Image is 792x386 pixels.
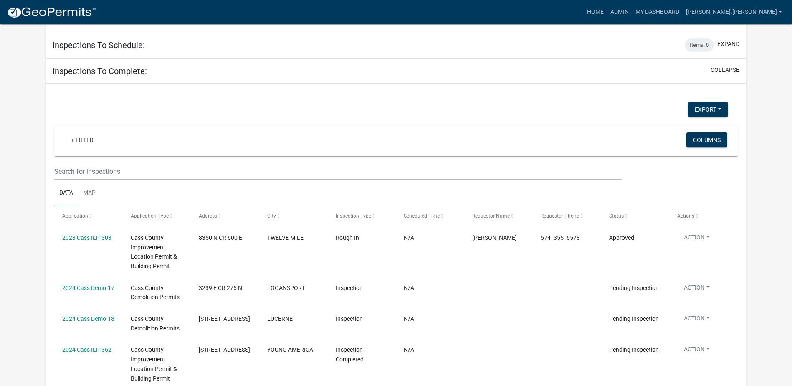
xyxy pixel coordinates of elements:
div: Items: 0 [685,38,714,52]
span: LOGANSPORT [267,284,305,291]
span: Inspection Type [336,213,371,219]
span: N/A [404,346,414,353]
span: Rough In [336,234,359,241]
button: Action [677,283,716,295]
span: Cass County Demolition Permits [131,315,180,332]
span: Address [199,213,217,219]
span: N/A [404,284,414,291]
span: Approved [609,234,634,241]
span: Inspection Completed [336,346,364,363]
h5: Inspections To Complete: [53,66,147,76]
span: Cass County Demolition Permits [131,284,180,301]
datatable-header-cell: Inspection Type [328,206,396,226]
a: [PERSON_NAME].[PERSON_NAME] [683,4,785,20]
span: Actions [677,213,694,219]
datatable-header-cell: Application Type [123,206,191,226]
span: Pending Inspection [609,346,659,353]
span: Requestor Phone [541,213,579,219]
span: Requestor Name [472,213,510,219]
span: YOUNG AMERICA [267,346,313,353]
button: Action [677,233,716,245]
input: Search for inspections [54,163,622,180]
a: 2024 Cass ILP-362 [62,346,111,353]
button: Export [688,102,728,117]
h5: Inspections To Schedule: [53,40,145,50]
button: Columns [686,132,727,147]
span: Application [62,213,88,219]
a: + Filter [64,132,100,147]
a: Data [54,180,78,207]
span: 574 -355- 6578 [541,234,580,241]
a: Map [78,180,101,207]
span: Scheduled Time [404,213,440,219]
span: City [267,213,276,219]
a: 2024 Cass Demo-17 [62,284,114,291]
span: Cass County Improvement Location Permit & Building Permit [131,346,177,381]
span: Inspection [336,284,363,291]
datatable-header-cell: Address [191,206,259,226]
span: Application Type [131,213,169,219]
span: Inspection [336,315,363,322]
span: Cass County Improvement Location Permit & Building Permit [131,234,177,269]
datatable-header-cell: Application [54,206,123,226]
a: Admin [607,4,632,20]
datatable-header-cell: Requestor Phone [533,206,601,226]
span: Ralph Koppe [472,234,517,241]
span: Status [609,213,624,219]
button: Action [677,314,716,326]
span: LUCERNE [267,315,293,322]
span: N/A [404,315,414,322]
datatable-header-cell: Requestor Name [464,206,533,226]
button: collapse [711,66,739,74]
a: 2023 Cass ILP-303 [62,234,111,241]
a: Home [584,4,607,20]
datatable-header-cell: Actions [669,206,738,226]
datatable-header-cell: Scheduled Time [396,206,464,226]
button: Action [677,345,716,357]
span: Pending Inspection [609,284,659,291]
a: 2024 Cass Demo-18 [62,315,114,322]
span: TWELVE MILE [267,234,304,241]
span: 3239 E CR 275 N [199,284,242,291]
span: N/A [404,234,414,241]
span: Pending Inspection [609,315,659,322]
span: 284 W ST RD 16 [199,315,250,322]
span: 13433 MAIN STREET [199,346,250,353]
datatable-header-cell: Status [601,206,669,226]
button: expand [717,40,739,48]
a: My Dashboard [632,4,683,20]
datatable-header-cell: City [259,206,328,226]
span: 8350 N CR 600 E [199,234,242,241]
